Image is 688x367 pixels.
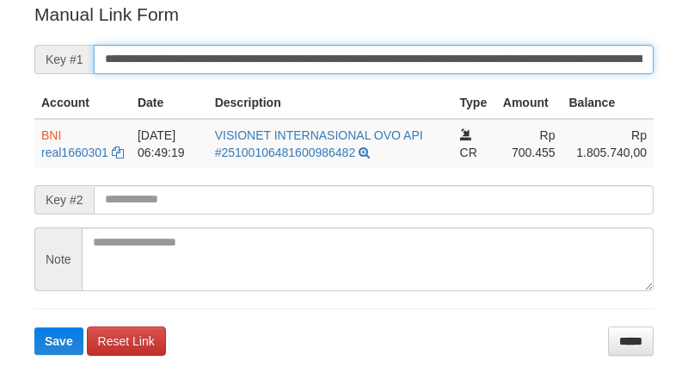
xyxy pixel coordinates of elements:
[496,119,562,168] td: Rp 700.455
[34,227,82,291] span: Note
[131,87,208,119] th: Date
[460,146,477,159] span: CR
[41,128,61,142] span: BNI
[34,45,94,74] span: Key #1
[562,87,654,119] th: Balance
[112,146,124,159] a: Copy real1660301 to clipboard
[41,146,108,159] a: real1660301
[34,185,94,215] span: Key #2
[453,87,496,119] th: Type
[34,327,83,355] button: Save
[87,327,166,356] a: Reset Link
[34,87,131,119] th: Account
[34,2,654,27] p: Manual Link Form
[131,119,208,168] td: [DATE] 06:49:19
[208,87,453,119] th: Description
[45,334,73,348] span: Save
[215,128,423,159] a: VISIONET INTERNASIONAL OVO API #25100106481600986482
[98,334,155,348] span: Reset Link
[562,119,654,168] td: Rp 1.805.740,00
[496,87,562,119] th: Amount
